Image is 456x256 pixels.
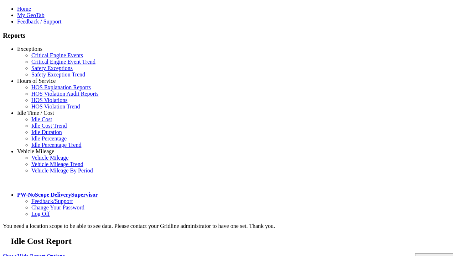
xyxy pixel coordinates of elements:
[31,116,52,122] a: Idle Cost
[3,223,453,229] div: You need a location scope to be able to see data. Please contact your Gridline administrator to h...
[17,78,56,84] a: Hours of Service
[31,204,84,210] a: Change Your Password
[17,6,31,12] a: Home
[31,161,83,167] a: Vehicle Mileage Trend
[31,97,67,103] a: HOS Violations
[17,46,42,52] a: Exceptions
[31,142,81,148] a: Idle Percentage Trend
[31,123,67,129] a: Idle Cost Trend
[31,129,62,135] a: Idle Duration
[17,110,54,116] a: Idle Time / Cost
[17,12,45,18] a: My GeoTab
[31,103,80,110] a: HOS Violation Trend
[31,135,67,142] a: Idle Percentage
[31,198,73,204] a: Feedback/Support
[17,192,98,198] a: PW-NoScope DeliverySupervisor
[31,84,91,90] a: HOS Explanation Reports
[31,52,83,58] a: Critical Engine Events
[17,18,61,25] a: Feedback / Support
[31,155,68,161] a: Vehicle Mileage
[31,211,50,217] a: Log Off
[31,59,95,65] a: Critical Engine Event Trend
[3,32,453,39] h3: Reports
[31,65,73,71] a: Safety Exceptions
[31,91,99,97] a: HOS Violation Audit Reports
[17,148,54,154] a: Vehicle Mileage
[31,71,85,78] a: Safety Exception Trend
[31,167,93,174] a: Vehicle Mileage By Period
[11,236,453,246] h2: Idle Cost Report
